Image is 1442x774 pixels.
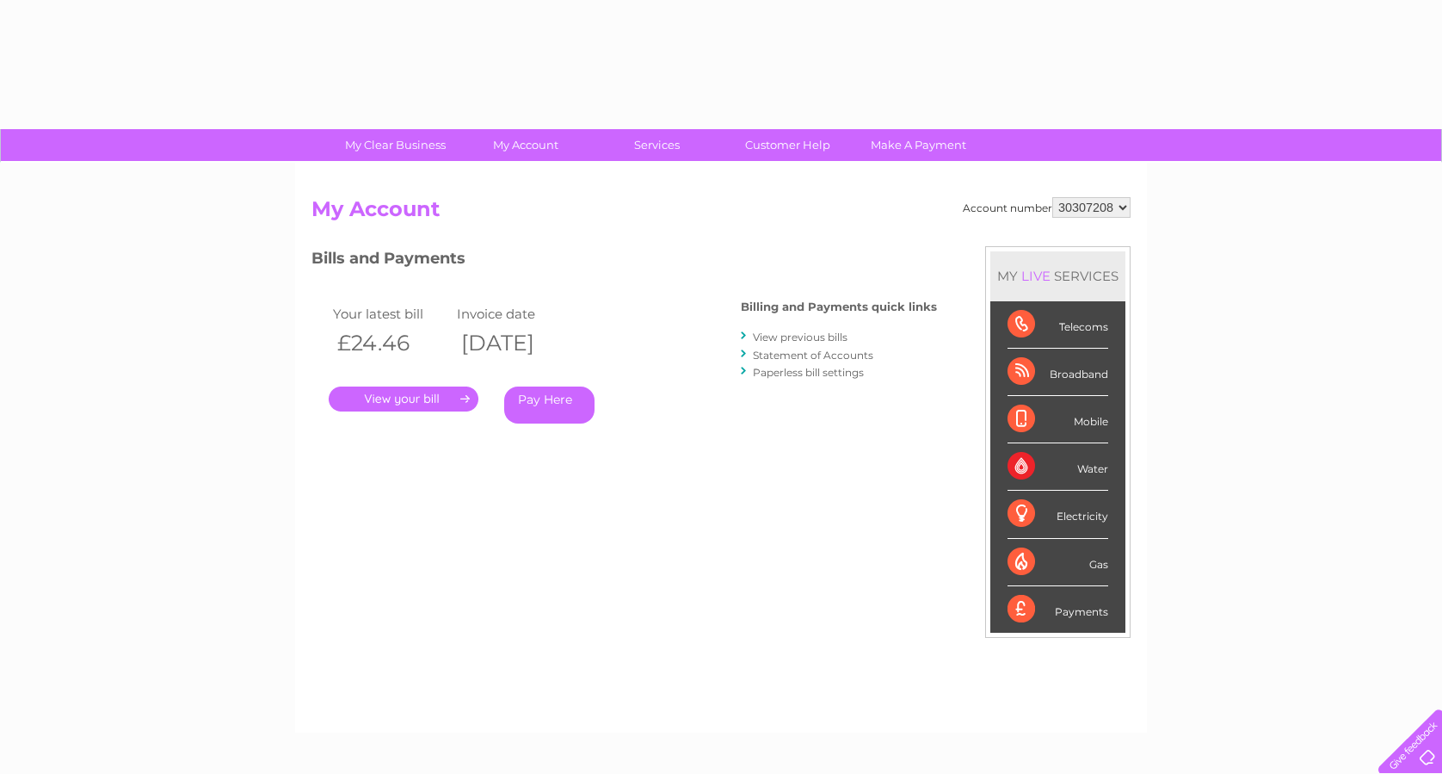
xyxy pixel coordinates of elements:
h4: Billing and Payments quick links [741,300,937,313]
div: Telecoms [1008,301,1108,349]
div: Gas [1008,539,1108,586]
a: Pay Here [504,387,595,424]
div: Water [1008,443,1108,491]
a: Statement of Accounts [753,349,873,362]
div: Payments [1008,586,1108,633]
div: MY SERVICES [990,251,1125,300]
div: Mobile [1008,396,1108,443]
div: LIVE [1018,268,1054,284]
a: Paperless bill settings [753,366,864,379]
th: £24.46 [329,325,453,361]
a: . [329,387,478,412]
th: [DATE] [453,325,576,361]
div: Electricity [1008,491,1108,538]
a: Make A Payment [847,129,989,161]
td: Invoice date [453,302,576,325]
a: Services [586,129,728,161]
a: My Clear Business [324,129,466,161]
h2: My Account [311,197,1131,230]
a: View previous bills [753,331,847,344]
h3: Bills and Payments [311,246,937,276]
div: Broadband [1008,349,1108,396]
td: Your latest bill [329,302,453,325]
a: Customer Help [717,129,859,161]
a: My Account [455,129,597,161]
div: Account number [963,197,1131,218]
